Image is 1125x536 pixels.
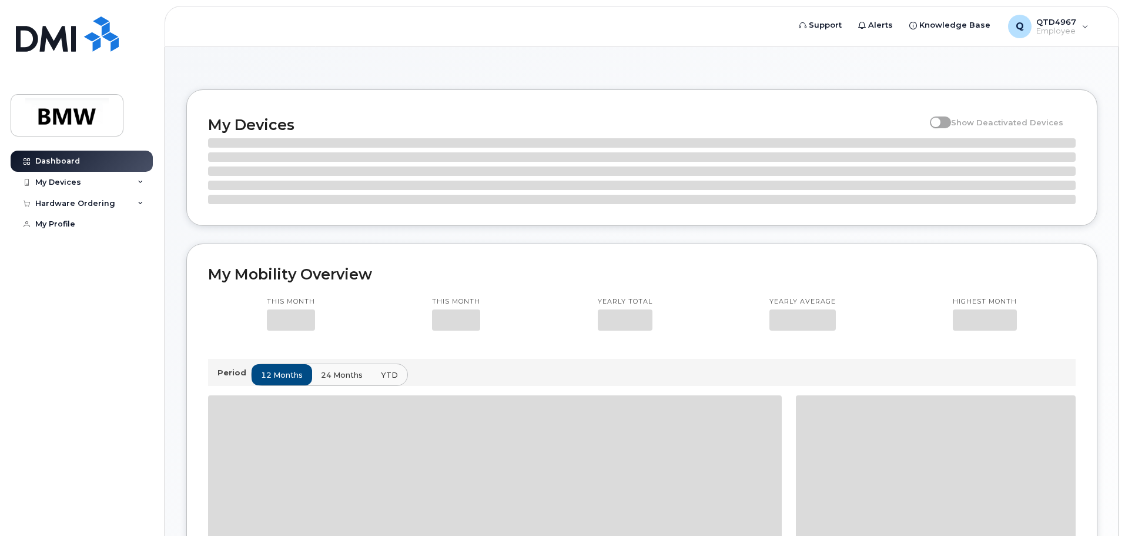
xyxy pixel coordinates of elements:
h2: My Devices [208,116,924,134]
p: Highest month [953,297,1017,307]
p: This month [432,297,480,307]
span: YTD [381,369,398,381]
span: 24 months [321,369,363,381]
p: Period [217,367,251,378]
input: Show Deactivated Devices [930,111,939,121]
p: This month [267,297,315,307]
p: Yearly total [598,297,652,307]
h2: My Mobility Overview [208,265,1076,283]
p: Yearly average [769,297,836,307]
span: Show Deactivated Devices [951,118,1063,127]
